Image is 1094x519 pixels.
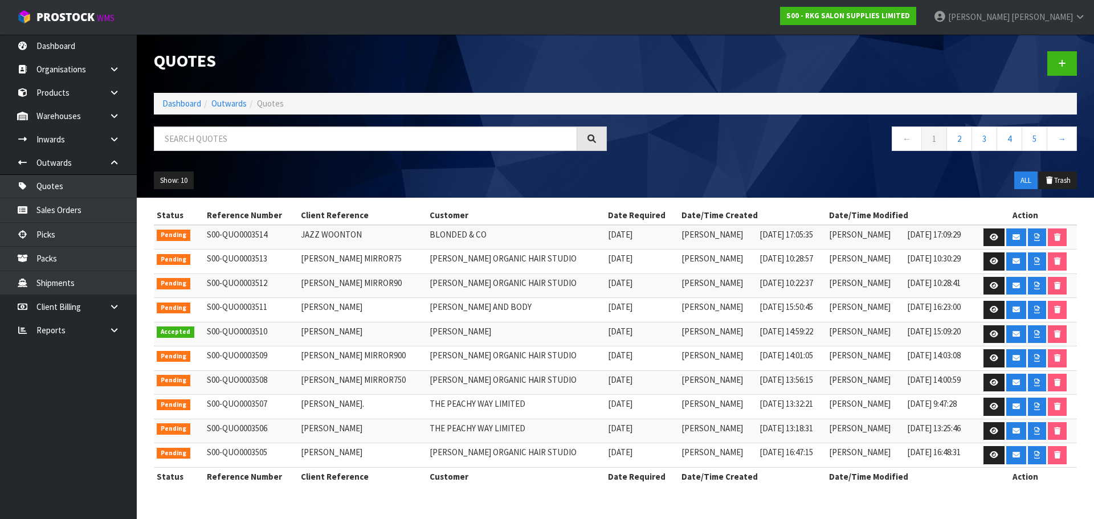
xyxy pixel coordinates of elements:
[157,303,190,314] span: Pending
[157,351,190,362] span: Pending
[427,395,605,419] td: THE PEACHY WAY LIMITED
[679,273,757,298] td: [PERSON_NAME]
[427,250,605,274] td: [PERSON_NAME] ORGANIC HAIR STUDIO
[921,126,947,151] a: 1
[973,206,1077,224] th: Action
[157,448,190,459] span: Pending
[1014,171,1038,190] button: ALL
[608,423,632,434] span: [DATE]
[679,250,757,274] td: [PERSON_NAME]
[157,254,190,265] span: Pending
[679,225,757,250] td: [PERSON_NAME]
[204,346,298,371] td: S00-QUO0003509
[757,443,826,468] td: [DATE] 16:47:15
[904,443,973,468] td: [DATE] 16:48:31
[997,126,1022,151] a: 4
[826,370,904,395] td: [PERSON_NAME]
[298,250,427,274] td: [PERSON_NAME] MIRROR75
[608,277,632,288] span: [DATE]
[204,467,298,485] th: Reference Number
[157,326,194,338] span: Accepted
[757,419,826,443] td: [DATE] 13:18:31
[826,322,904,346] td: [PERSON_NAME]
[97,13,115,23] small: WMS
[298,273,427,298] td: [PERSON_NAME] MIRROR90
[298,419,427,443] td: [PERSON_NAME]
[679,298,757,322] td: [PERSON_NAME]
[826,225,904,250] td: [PERSON_NAME]
[971,126,997,151] a: 3
[757,346,826,371] td: [DATE] 14:01:05
[157,399,190,411] span: Pending
[204,225,298,250] td: S00-QUO0003514
[608,398,632,409] span: [DATE]
[427,273,605,298] td: [PERSON_NAME] ORGANIC HAIR STUDIO
[757,322,826,346] td: [DATE] 14:59:22
[427,370,605,395] td: [PERSON_NAME] ORGANIC HAIR STUDIO
[608,229,632,240] span: [DATE]
[904,370,973,395] td: [DATE] 14:00:59
[204,322,298,346] td: S00-QUO0003510
[427,298,605,322] td: [PERSON_NAME] AND BODY
[1047,126,1077,151] a: →
[679,443,757,468] td: [PERSON_NAME]
[826,395,904,419] td: [PERSON_NAME]
[427,467,605,485] th: Customer
[757,370,826,395] td: [DATE] 13:56:15
[757,225,826,250] td: [DATE] 17:05:35
[427,443,605,468] td: [PERSON_NAME] ORGANIC HAIR STUDIO
[780,7,916,25] a: S00 - RKG SALON SUPPLIES LIMITED
[204,206,298,224] th: Reference Number
[946,126,972,151] a: 2
[298,443,427,468] td: [PERSON_NAME]
[204,273,298,298] td: S00-QUO0003512
[211,98,247,109] a: Outwards
[904,273,973,298] td: [DATE] 10:28:41
[204,250,298,274] td: S00-QUO0003513
[204,395,298,419] td: S00-QUO0003507
[757,395,826,419] td: [DATE] 13:32:21
[157,375,190,386] span: Pending
[608,350,632,361] span: [DATE]
[826,346,904,371] td: [PERSON_NAME]
[608,301,632,312] span: [DATE]
[427,322,605,346] td: [PERSON_NAME]
[427,225,605,250] td: BLONDED & CO
[904,346,973,371] td: [DATE] 14:03:08
[298,225,427,250] td: JAZZ WOONTON
[157,278,190,289] span: Pending
[608,374,632,385] span: [DATE]
[1011,11,1073,22] span: [PERSON_NAME]
[298,395,427,419] td: [PERSON_NAME].
[154,51,607,70] h1: Quotes
[298,206,427,224] th: Client Reference
[157,230,190,241] span: Pending
[36,10,95,24] span: ProStock
[1039,171,1077,190] button: Trash
[154,467,204,485] th: Status
[605,206,679,224] th: Date Required
[786,11,910,21] strong: S00 - RKG SALON SUPPLIES LIMITED
[298,322,427,346] td: [PERSON_NAME]
[204,298,298,322] td: S00-QUO0003511
[904,298,973,322] td: [DATE] 16:23:00
[257,98,284,109] span: Quotes
[973,467,1077,485] th: Action
[679,322,757,346] td: [PERSON_NAME]
[1022,126,1047,151] a: 5
[826,467,974,485] th: Date/Time Modified
[154,171,194,190] button: Show: 10
[679,346,757,371] td: [PERSON_NAME]
[904,250,973,274] td: [DATE] 10:30:29
[679,467,826,485] th: Date/Time Created
[154,126,577,151] input: Search quotes
[679,206,826,224] th: Date/Time Created
[826,298,904,322] td: [PERSON_NAME]
[757,250,826,274] td: [DATE] 10:28:57
[826,443,904,468] td: [PERSON_NAME]
[204,443,298,468] td: S00-QUO0003505
[904,322,973,346] td: [DATE] 15:09:20
[826,206,974,224] th: Date/Time Modified
[608,447,632,457] span: [DATE]
[298,298,427,322] td: [PERSON_NAME]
